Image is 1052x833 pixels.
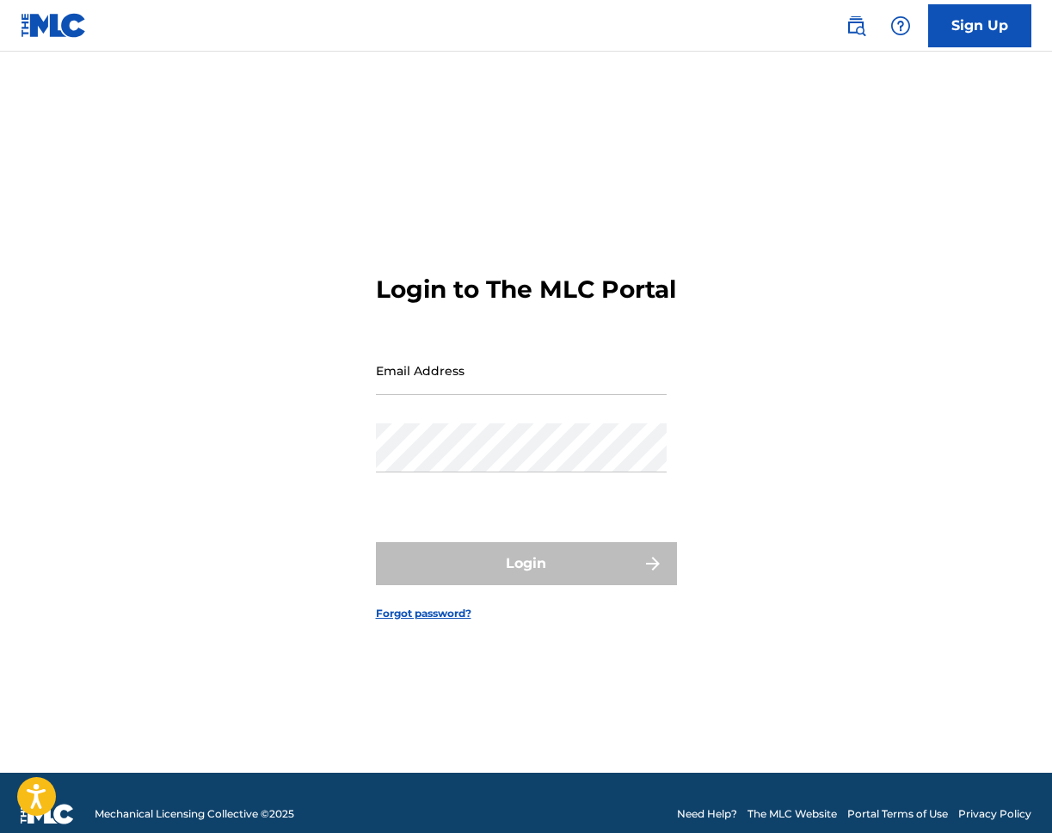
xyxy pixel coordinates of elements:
h3: Login to The MLC Portal [376,275,676,305]
a: Privacy Policy [958,806,1031,822]
a: Forgot password? [376,606,471,621]
a: Sign Up [928,4,1031,47]
img: logo [21,804,74,824]
img: search [846,15,866,36]
a: Public Search [839,9,873,43]
img: MLC Logo [21,13,87,38]
a: Need Help? [677,806,737,822]
span: Mechanical Licensing Collective © 2025 [95,806,294,822]
div: Help [883,9,918,43]
a: Portal Terms of Use [847,806,948,822]
a: The MLC Website [747,806,837,822]
img: help [890,15,911,36]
